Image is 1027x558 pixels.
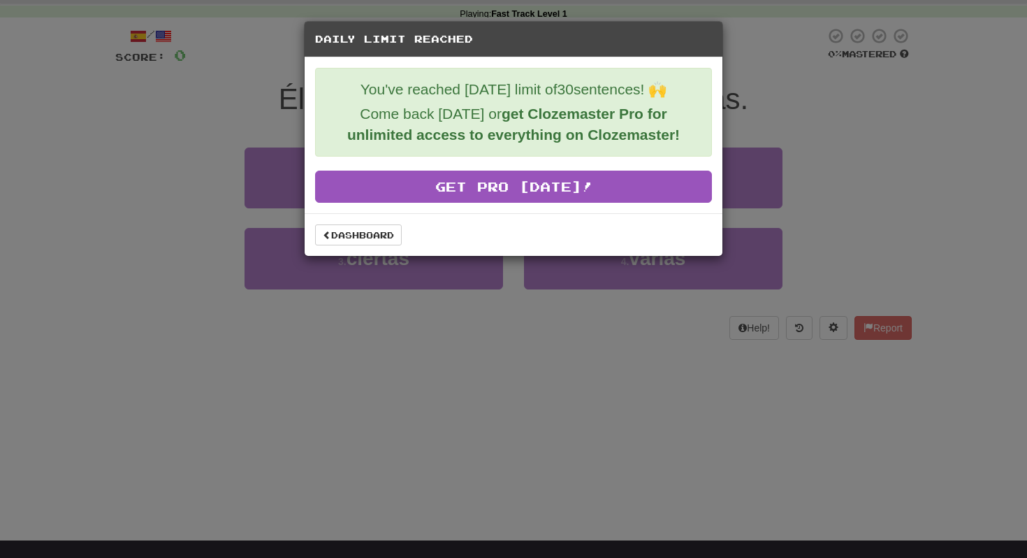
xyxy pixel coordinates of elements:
p: You've reached [DATE] limit of 30 sentences! 🙌 [326,79,701,100]
h5: Daily Limit Reached [315,32,712,46]
a: Get Pro [DATE]! [315,171,712,203]
p: Come back [DATE] or [326,103,701,145]
a: Dashboard [315,224,402,245]
strong: get Clozemaster Pro for unlimited access to everything on Clozemaster! [347,106,680,143]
